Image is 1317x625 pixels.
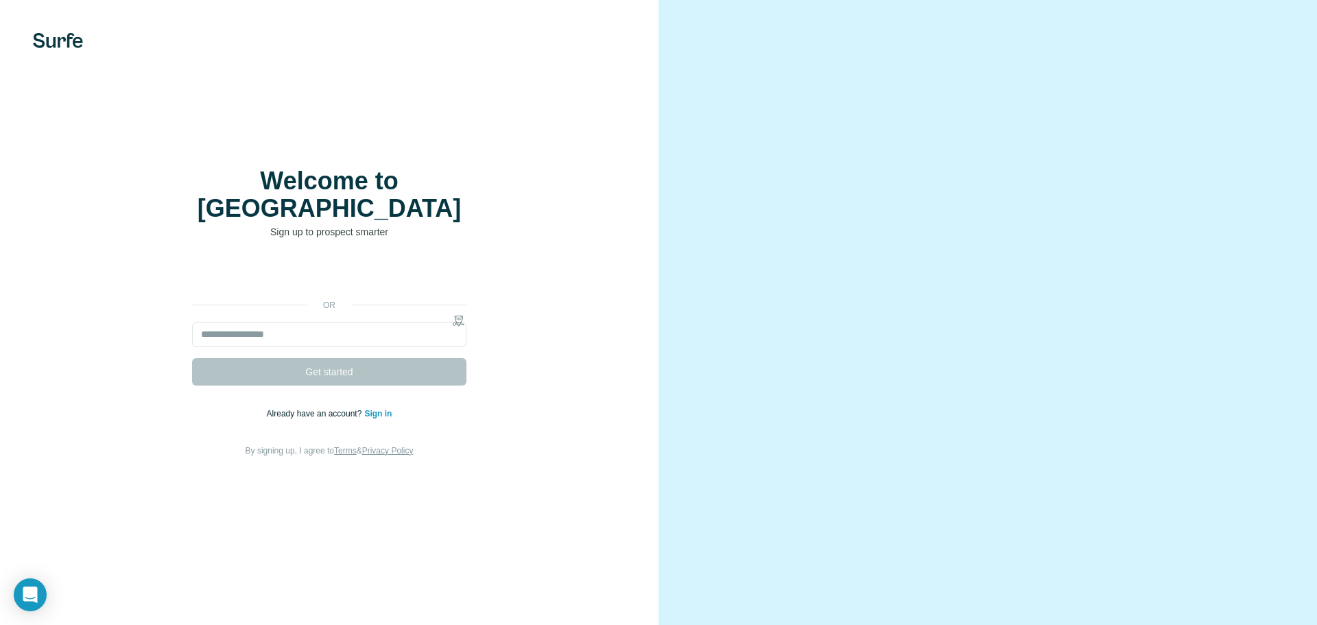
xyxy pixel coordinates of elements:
a: Sign in [364,409,392,418]
a: Terms [334,446,357,456]
span: By signing up, I agree to & [246,446,414,456]
iframe: Sign in with Google Button [185,259,473,290]
a: Privacy Policy [362,446,414,456]
div: Open Intercom Messenger [14,578,47,611]
p: Sign up to prospect smarter [192,225,466,239]
img: Surfe's logo [33,33,83,48]
h1: Welcome to [GEOGRAPHIC_DATA] [192,167,466,222]
span: Already have an account? [267,409,365,418]
p: or [307,299,351,311]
